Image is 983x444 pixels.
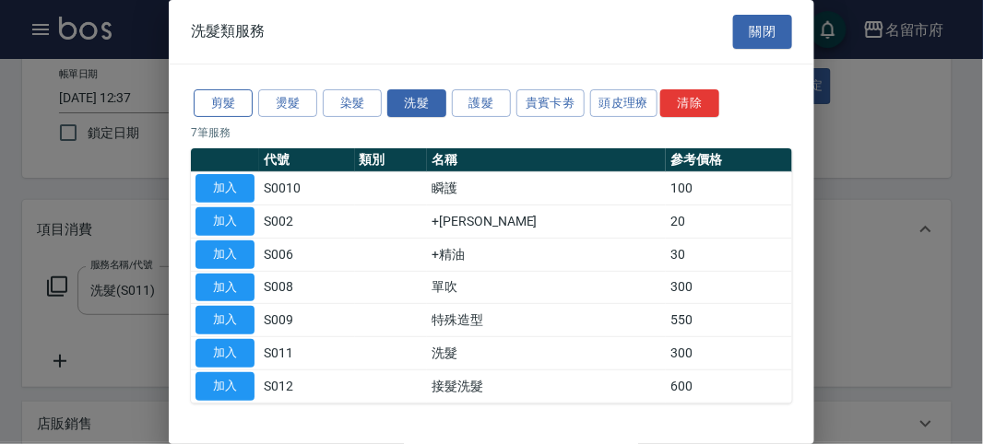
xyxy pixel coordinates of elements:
button: 染髮 [323,89,382,118]
td: 550 [666,304,792,337]
td: S002 [259,205,355,239]
td: 接髮洗髮 [427,369,666,403]
button: 加入 [195,339,255,368]
button: 清除 [660,89,719,118]
button: 加入 [195,240,255,269]
p: 7 筆服務 [191,124,792,141]
th: 參考價格 [666,148,792,172]
td: 300 [666,337,792,370]
span: 洗髮類服務 [191,22,265,41]
button: 加入 [195,274,255,302]
button: 洗髮 [387,89,446,118]
td: 600 [666,369,792,403]
button: 頭皮理療 [590,89,658,118]
button: 貴賓卡劵 [516,89,585,118]
td: 單吹 [427,271,666,304]
button: 關閉 [733,15,792,49]
td: S006 [259,238,355,271]
td: S0010 [259,172,355,205]
button: 加入 [195,306,255,334]
td: 特殊造型 [427,304,666,337]
button: 燙髮 [258,89,317,118]
th: 名稱 [427,148,666,172]
th: 類別 [355,148,428,172]
td: 20 [666,205,792,239]
button: 剪髮 [194,89,253,118]
td: S009 [259,304,355,337]
button: 護髮 [452,89,511,118]
td: 瞬護 [427,172,666,205]
td: 300 [666,271,792,304]
button: 加入 [195,207,255,236]
td: 30 [666,238,792,271]
td: S012 [259,369,355,403]
td: +[PERSON_NAME] [427,205,666,239]
td: +精油 [427,238,666,271]
button: 加入 [195,174,255,203]
th: 代號 [259,148,355,172]
td: S011 [259,337,355,370]
td: S008 [259,271,355,304]
button: 加入 [195,372,255,401]
td: 洗髮 [427,337,666,370]
td: 100 [666,172,792,205]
